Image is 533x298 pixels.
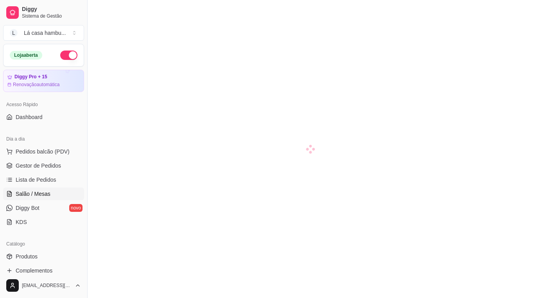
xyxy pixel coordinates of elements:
[16,267,52,275] span: Complementos
[16,176,56,184] span: Lista de Pedidos
[3,188,84,200] a: Salão / Mesas
[14,74,47,80] article: Diggy Pro + 15
[13,81,59,88] article: Renovação automática
[16,113,43,121] span: Dashboard
[3,202,84,214] a: Diggy Botnovo
[3,133,84,145] div: Dia a dia
[3,264,84,277] a: Complementos
[3,111,84,123] a: Dashboard
[3,159,84,172] a: Gestor de Pedidos
[3,98,84,111] div: Acesso Rápido
[3,276,84,295] button: [EMAIL_ADDRESS][DOMAIN_NAME]
[10,51,42,60] div: Loja aberta
[16,148,70,155] span: Pedidos balcão (PDV)
[22,6,81,13] span: Diggy
[24,29,66,37] div: Lá casa hambu ...
[3,173,84,186] a: Lista de Pedidos
[16,204,39,212] span: Diggy Bot
[3,25,84,41] button: Select a team
[3,145,84,158] button: Pedidos balcão (PDV)
[16,190,50,198] span: Salão / Mesas
[10,29,18,37] span: L
[22,282,72,289] span: [EMAIL_ADDRESS][DOMAIN_NAME]
[16,162,61,170] span: Gestor de Pedidos
[3,216,84,228] a: KDS
[3,250,84,263] a: Produtos
[3,70,84,92] a: Diggy Pro + 15Renovaçãoautomática
[3,3,84,22] a: DiggySistema de Gestão
[60,51,77,60] button: Alterar Status
[22,13,81,19] span: Sistema de Gestão
[16,253,38,260] span: Produtos
[3,238,84,250] div: Catálogo
[16,218,27,226] span: KDS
